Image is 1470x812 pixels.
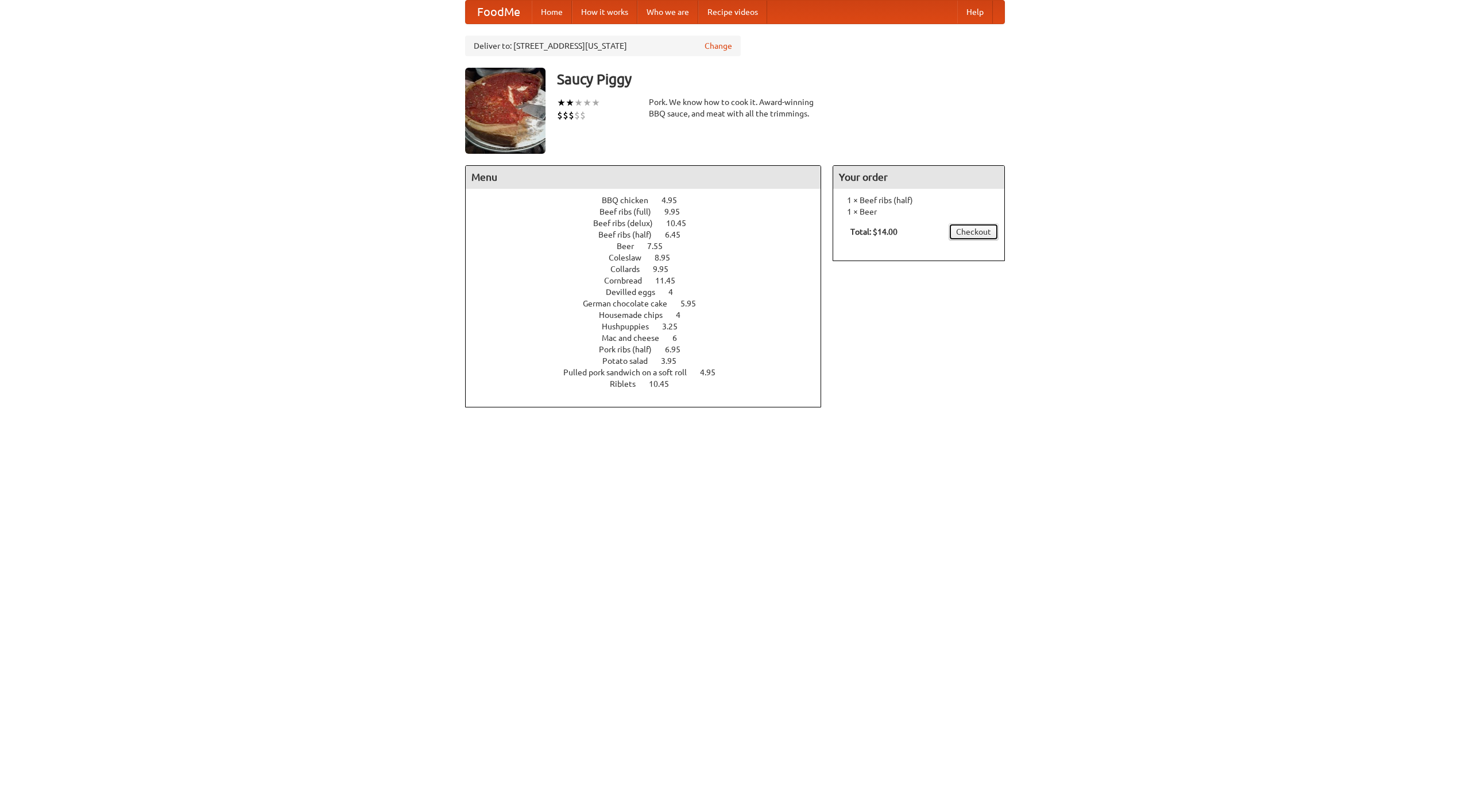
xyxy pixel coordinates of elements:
span: 6.95 [665,345,692,354]
span: 10.45 [649,379,680,388]
span: 4.95 [661,196,688,205]
a: Devilled eggs 4 [606,287,694,297]
li: $ [574,109,580,122]
a: Change [705,40,732,52]
li: $ [568,109,574,122]
span: German chocolate cake [583,299,679,308]
a: Potato salad 3.95 [602,356,698,366]
li: ★ [574,96,583,109]
a: Beef ribs (full) 9.95 [599,207,701,216]
span: 3.25 [662,322,689,331]
a: Beef ribs (half) 6.45 [598,230,702,239]
a: How it works [572,1,637,24]
a: Hushpuppies 3.25 [602,322,699,331]
span: Beer [617,242,645,251]
span: Hushpuppies [602,322,660,331]
img: angular.jpg [465,68,546,154]
a: Beer 7.55 [617,242,684,251]
a: BBQ chicken 4.95 [602,196,698,205]
a: Coleslaw 8.95 [609,253,691,262]
div: Deliver to: [STREET_ADDRESS][US_STATE] [465,36,741,56]
li: ★ [591,96,600,109]
span: Beef ribs (delux) [593,219,664,228]
span: Pork ribs (half) [599,345,663,354]
a: Housemade chips 4 [599,310,702,320]
a: Cornbread 11.45 [604,276,697,285]
a: FoodMe [466,1,532,24]
span: 4 [668,287,684,297]
a: German chocolate cake 5.95 [583,299,717,308]
li: $ [580,109,586,122]
a: Pulled pork sandwich on a soft roll 4.95 [563,368,737,377]
span: Beef ribs (full) [599,207,663,216]
span: BBQ chicken [602,196,660,205]
span: Mac and cheese [602,333,671,343]
a: Help [957,1,993,24]
li: $ [557,109,563,122]
span: 6.45 [665,230,692,239]
span: 11.45 [655,276,687,285]
span: Coleslaw [609,253,653,262]
a: Mac and cheese 6 [602,333,698,343]
span: 6 [672,333,688,343]
span: Cornbread [604,276,653,285]
span: 8.95 [655,253,682,262]
h4: Menu [466,166,821,189]
li: 1 × Beef ribs (half) [839,195,999,206]
span: Housemade chips [599,310,674,320]
a: Who we are [637,1,698,24]
span: 10.45 [666,219,698,228]
li: ★ [557,96,566,109]
a: Collards 9.95 [610,265,690,274]
li: $ [563,109,568,122]
li: ★ [583,96,591,109]
span: 9.95 [664,207,691,216]
a: Beef ribs (delux) 10.45 [593,219,707,228]
div: Pork. We know how to cook it. Award-winning BBQ sauce, and meat with all the trimmings. [649,96,821,119]
span: 7.55 [647,242,674,251]
span: 3.95 [661,356,688,366]
span: 9.95 [653,265,680,274]
a: Home [532,1,572,24]
a: Riblets 10.45 [610,379,690,388]
span: Devilled eggs [606,287,667,297]
span: 4 [676,310,692,320]
h3: Saucy Piggy [557,68,1005,91]
span: Collards [610,265,651,274]
span: 5.95 [680,299,707,308]
li: ★ [566,96,574,109]
span: 4.95 [700,368,727,377]
span: Potato salad [602,356,659,366]
a: Pork ribs (half) 6.95 [599,345,702,354]
a: Checkout [949,223,999,240]
h4: Your order [833,166,1004,189]
span: Riblets [610,379,647,388]
a: Recipe videos [698,1,767,24]
b: Total: $14.00 [850,227,898,236]
span: Pulled pork sandwich on a soft roll [563,368,698,377]
li: 1 × Beer [839,206,999,217]
span: Beef ribs (half) [598,230,663,239]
